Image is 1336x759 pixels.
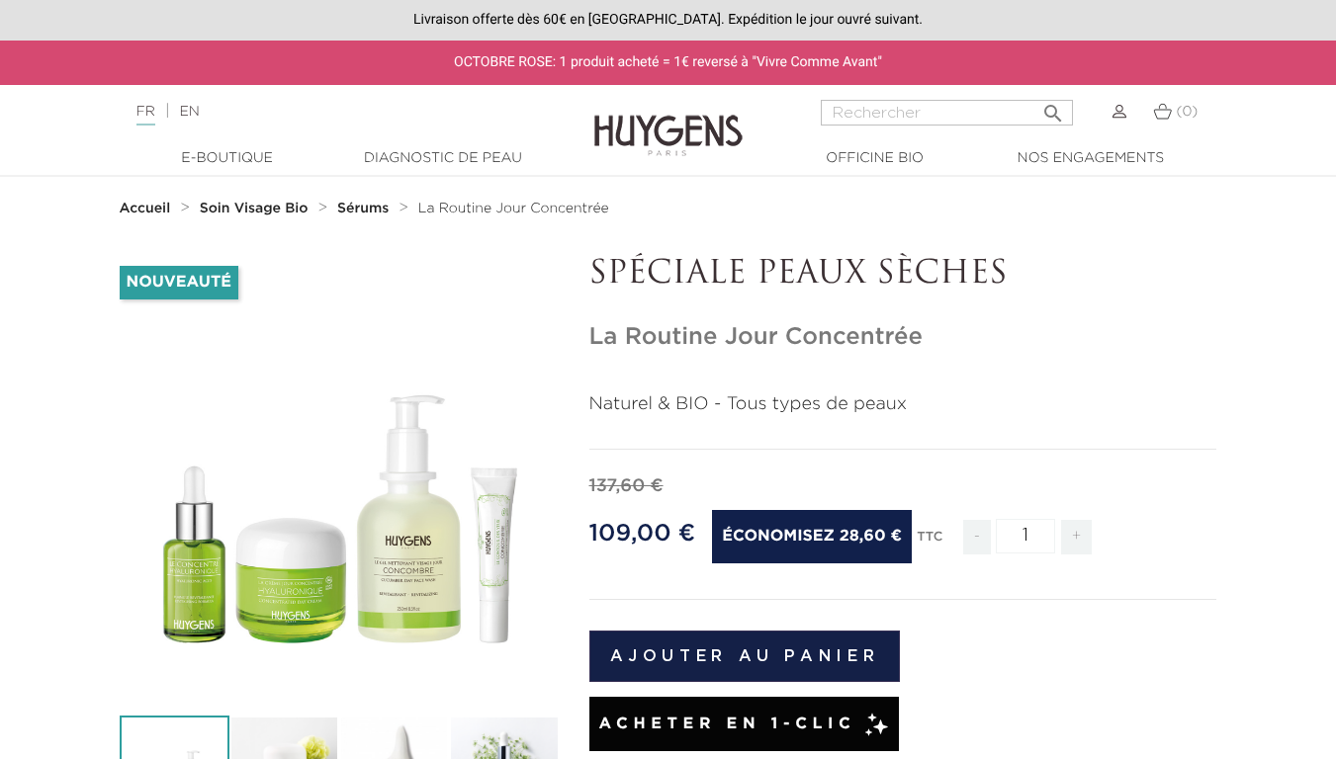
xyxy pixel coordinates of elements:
[996,519,1055,553] input: Quantité
[917,516,942,569] div: TTC
[120,202,171,215] strong: Accueil
[821,100,1073,126] input: Rechercher
[129,148,326,169] a: E-Boutique
[200,202,309,215] strong: Soin Visage Bio
[1035,94,1071,121] button: 
[179,105,199,119] a: EN
[589,391,1217,418] p: Naturel & BIO - Tous types de peaux
[200,201,313,216] a: Soin Visage Bio
[1041,96,1065,120] i: 
[337,201,394,216] a: Sérums
[589,256,1217,294] p: SPÉCIALE PEAUX SÈCHES
[1061,520,1093,554] span: +
[136,105,155,126] a: FR
[127,100,542,124] div: |
[418,201,609,216] a: La Routine Jour Concentrée
[120,266,238,299] li: Nouveauté
[712,510,912,563] span: Économisez 28,60 €
[776,148,974,169] a: Officine Bio
[589,631,901,682] button: Ajouter au panier
[120,201,175,216] a: Accueil
[594,83,743,159] img: Huygens
[963,520,991,554] span: -
[1176,105,1198,119] span: (0)
[344,148,542,169] a: Diagnostic de peau
[589,477,664,495] span: 137,60 €
[992,148,1190,169] a: Nos engagements
[337,202,389,215] strong: Sérums
[418,202,609,215] span: La Routine Jour Concentrée
[589,323,1217,352] h1: La Routine Jour Concentrée
[589,522,696,546] span: 109,00 €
